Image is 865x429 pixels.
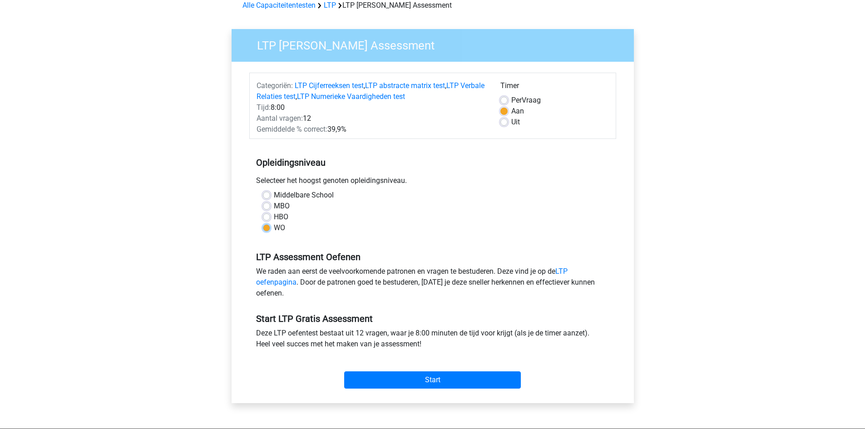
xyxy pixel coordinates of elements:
label: Vraag [511,95,541,106]
div: 8:00 [250,102,494,113]
a: LTP abstracte matrix test [365,81,445,90]
label: HBO [274,212,288,222]
div: Selecteer het hoogst genoten opleidingsniveau. [249,175,616,190]
a: Alle Capaciteitentesten [242,1,316,10]
div: , , , [250,80,494,102]
div: We raden aan eerst de veelvoorkomende patronen en vragen te bestuderen. Deze vind je op de . Door... [249,266,616,302]
span: Tijd: [257,103,271,112]
div: Timer [500,80,609,95]
label: Middelbare School [274,190,334,201]
div: 12 [250,113,494,124]
h5: Opleidingsniveau [256,153,609,172]
span: Per [511,96,522,104]
span: Aantal vragen: [257,114,303,123]
a: LTP Numerieke Vaardigheden test [297,92,405,101]
a: LTP [324,1,336,10]
input: Start [344,371,521,389]
h5: LTP Assessment Oefenen [256,251,609,262]
label: Aan [511,106,524,117]
span: Gemiddelde % correct: [257,125,327,133]
label: MBO [274,201,290,212]
h3: LTP [PERSON_NAME] Assessment [246,35,627,53]
div: Deze LTP oefentest bestaat uit 12 vragen, waar je 8:00 minuten de tijd voor krijgt (als je de tim... [249,328,616,353]
a: LTP Cijferreeksen test [295,81,364,90]
span: Categoriën: [257,81,293,90]
label: WO [274,222,285,233]
div: 39,9% [250,124,494,135]
h5: Start LTP Gratis Assessment [256,313,609,324]
label: Uit [511,117,520,128]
